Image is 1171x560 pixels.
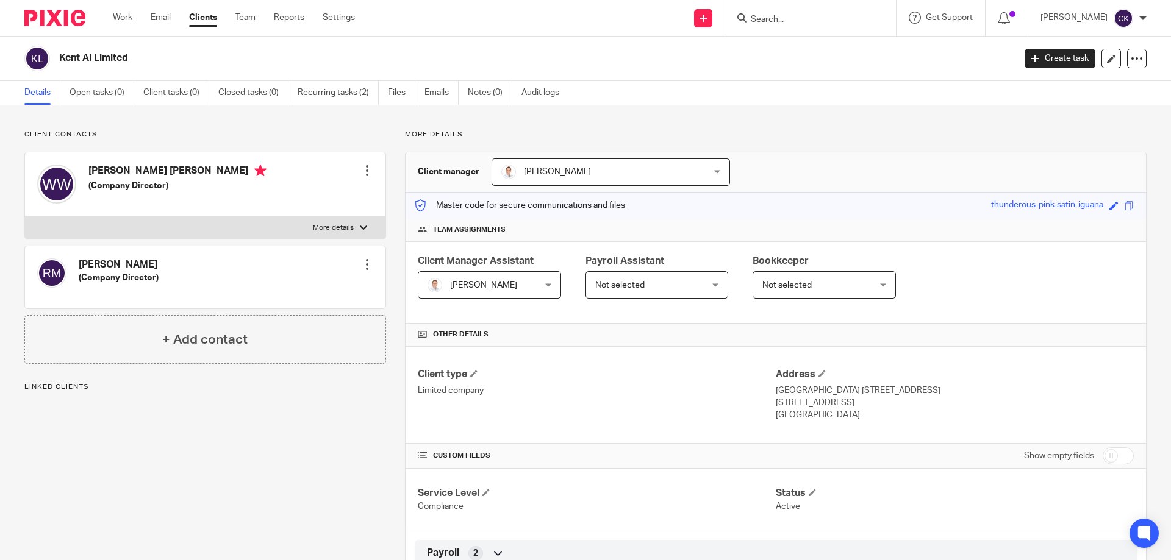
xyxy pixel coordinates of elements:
a: Files [388,81,415,105]
i: Primary [254,165,267,177]
p: [PERSON_NAME] [1040,12,1108,24]
a: Audit logs [521,81,568,105]
a: Team [235,12,256,24]
span: [PERSON_NAME] [524,168,591,176]
a: Email [151,12,171,24]
p: Linked clients [24,382,386,392]
h5: (Company Director) [88,180,267,192]
a: Clients [189,12,217,24]
div: thunderous-pink-satin-iguana [991,199,1103,213]
p: Master code for secure communications and files [415,199,625,211]
p: Limited company [418,385,776,397]
span: Payroll [427,547,459,559]
h4: + Add contact [162,330,248,349]
p: [GEOGRAPHIC_DATA] [STREET_ADDRESS] [776,385,1134,397]
span: Other details [433,330,489,339]
img: accounting-firm-kent-will-wood-e1602855177279.jpg [501,165,516,179]
a: Emails [424,81,459,105]
a: Create task [1025,49,1095,68]
a: Settings [323,12,355,24]
img: svg%3E [37,165,76,204]
span: Payroll Assistant [585,256,664,266]
span: [PERSON_NAME] [450,281,517,289]
span: Team assignments [433,225,506,235]
a: Details [24,81,60,105]
a: Work [113,12,132,24]
h4: [PERSON_NAME] [79,258,159,271]
input: Search [750,15,859,26]
h4: CUSTOM FIELDS [418,451,776,461]
span: Client Manager Assistant [418,256,534,266]
span: Not selected [762,281,812,289]
p: More details [405,130,1147,140]
img: svg%3E [24,46,50,71]
h2: Kent Ai Limited [59,52,817,65]
h4: [PERSON_NAME] [PERSON_NAME] [88,165,267,180]
h4: Service Level [418,487,776,500]
span: Compliance [418,502,464,511]
h3: Client manager [418,166,479,178]
img: svg%3E [37,258,66,288]
span: Bookkeeper [753,256,809,266]
h4: Status [776,487,1134,500]
h4: Client type [418,368,776,381]
span: 2 [473,547,478,559]
span: Get Support [926,13,973,22]
a: Recurring tasks (2) [298,81,379,105]
span: Not selected [595,281,645,289]
h5: (Company Director) [79,272,159,284]
p: More details [313,223,354,233]
img: accounting-firm-kent-will-wood-e1602855177279.jpg [428,278,442,292]
a: Open tasks (0) [70,81,134,105]
a: Client tasks (0) [143,81,209,105]
p: [STREET_ADDRESS] [776,397,1134,409]
p: Client contacts [24,130,386,140]
h4: Address [776,368,1134,381]
a: Notes (0) [468,81,512,105]
img: svg%3E [1114,9,1133,28]
img: Pixie [24,10,85,26]
p: [GEOGRAPHIC_DATA] [776,409,1134,421]
span: Active [776,502,800,511]
a: Closed tasks (0) [218,81,288,105]
a: Reports [274,12,304,24]
label: Show empty fields [1024,450,1094,462]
